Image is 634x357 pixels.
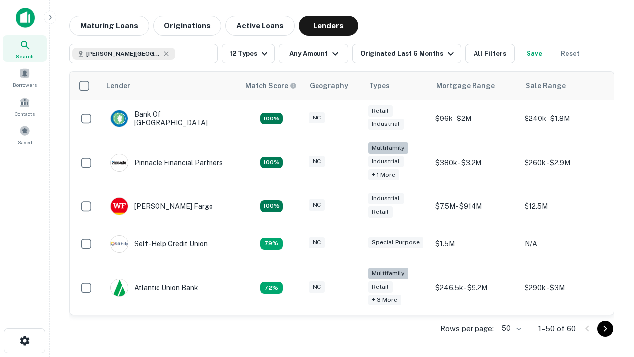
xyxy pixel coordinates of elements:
[3,93,47,119] a: Contacts
[440,323,494,335] p: Rows per page:
[520,225,609,263] td: N/A
[430,187,520,225] td: $7.5M - $914M
[260,113,283,124] div: Matching Properties: 14, hasApolloMatch: undefined
[153,16,221,36] button: Originations
[110,235,208,253] div: Self-help Credit Union
[222,44,275,63] button: 12 Types
[554,44,586,63] button: Reset
[368,119,404,130] div: Industrial
[369,80,390,92] div: Types
[309,199,325,211] div: NC
[520,100,609,137] td: $240k - $1.8M
[260,157,283,169] div: Matching Properties: 25, hasApolloMatch: undefined
[430,100,520,137] td: $96k - $2M
[225,16,295,36] button: Active Loans
[368,142,408,154] div: Multifamily
[520,137,609,187] td: $260k - $2.9M
[111,154,128,171] img: picture
[436,80,495,92] div: Mortgage Range
[430,312,520,350] td: $200k - $3.3M
[260,238,283,250] div: Matching Properties: 11, hasApolloMatch: undefined
[309,237,325,248] div: NC
[110,279,198,297] div: Atlantic Union Bank
[110,154,223,172] div: Pinnacle Financial Partners
[13,81,37,89] span: Borrowers
[309,156,325,167] div: NC
[239,72,304,100] th: Capitalize uses an advanced AI algorithm to match your search with the best lender. The match sco...
[368,295,401,306] div: + 3 more
[310,80,348,92] div: Geography
[597,321,613,337] button: Go to next page
[538,323,576,335] p: 1–50 of 60
[352,44,461,63] button: Originated Last 6 Months
[368,193,404,204] div: Industrial
[584,278,634,325] iframe: Chat Widget
[245,80,297,91] div: Capitalize uses an advanced AI algorithm to match your search with the best lender. The match sco...
[498,321,523,336] div: 50
[520,187,609,225] td: $12.5M
[111,198,128,215] img: picture
[111,279,128,296] img: picture
[519,44,550,63] button: Save your search to get updates of matches that match your search criteria.
[18,138,32,146] span: Saved
[110,110,229,127] div: Bank Of [GEOGRAPHIC_DATA]
[111,236,128,252] img: picture
[3,35,47,62] a: Search
[360,48,457,59] div: Originated Last 6 Months
[430,225,520,263] td: $1.5M
[368,169,399,180] div: + 1 more
[106,80,130,92] div: Lender
[368,156,404,167] div: Industrial
[430,263,520,313] td: $246.5k - $9.2M
[309,281,325,293] div: NC
[465,44,515,63] button: All Filters
[245,80,295,91] h6: Match Score
[368,237,423,248] div: Special Purpose
[69,16,149,36] button: Maturing Loans
[520,72,609,100] th: Sale Range
[368,206,393,218] div: Retail
[15,110,35,118] span: Contacts
[430,137,520,187] td: $380k - $3.2M
[101,72,239,100] th: Lender
[86,49,160,58] span: [PERSON_NAME][GEOGRAPHIC_DATA], [GEOGRAPHIC_DATA]
[111,110,128,127] img: picture
[520,263,609,313] td: $290k - $3M
[110,197,213,215] div: [PERSON_NAME] Fargo
[368,105,393,117] div: Retail
[304,72,363,100] th: Geography
[526,80,566,92] div: Sale Range
[430,72,520,100] th: Mortgage Range
[368,281,393,293] div: Retail
[16,8,35,28] img: capitalize-icon.png
[299,16,358,36] button: Lenders
[309,112,325,123] div: NC
[260,200,283,212] div: Matching Properties: 15, hasApolloMatch: undefined
[16,52,34,60] span: Search
[520,312,609,350] td: $480k - $3.1M
[368,268,408,279] div: Multifamily
[3,64,47,91] a: Borrowers
[279,44,348,63] button: Any Amount
[363,72,430,100] th: Types
[3,121,47,148] a: Saved
[260,282,283,294] div: Matching Properties: 10, hasApolloMatch: undefined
